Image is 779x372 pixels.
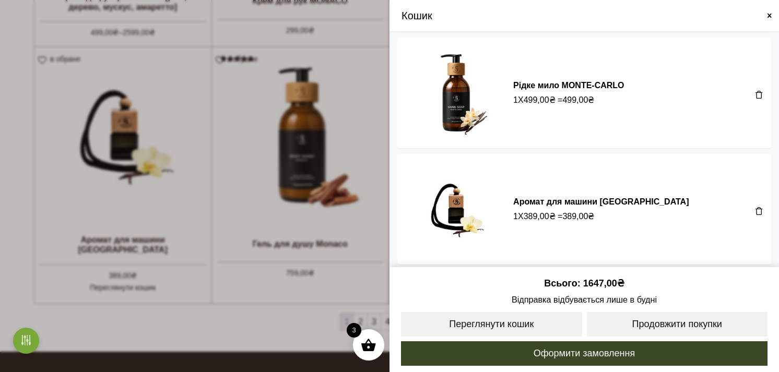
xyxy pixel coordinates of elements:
bdi: 389,00 [524,212,556,221]
bdi: 499,00 [524,95,556,104]
bdi: 499,00 [562,95,594,104]
a: Рідке мило MONTE-CARLO [513,81,624,90]
a: Продовжити покупки [586,311,769,338]
bdi: 389,00 [562,212,594,221]
div: X [513,94,750,106]
span: ₴ [617,278,624,289]
span: ₴ [549,210,556,223]
span: Кошик [402,8,432,23]
span: ₴ [588,94,594,106]
span: Відправка відбувається лише в будні [400,293,769,306]
span: 1 [513,210,518,223]
span: ₴ [549,94,556,106]
span: 3 [347,323,361,338]
bdi: 1647,00 [583,278,624,289]
span: = [558,94,594,106]
span: Всього [544,278,583,289]
a: Оформити замовлення [400,340,769,367]
span: 1 [513,94,518,106]
a: Переглянути кошик [400,311,583,338]
span: ₴ [588,210,594,223]
div: X [513,210,750,223]
span: = [558,210,594,223]
a: Аромат для машини [GEOGRAPHIC_DATA] [513,197,689,206]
